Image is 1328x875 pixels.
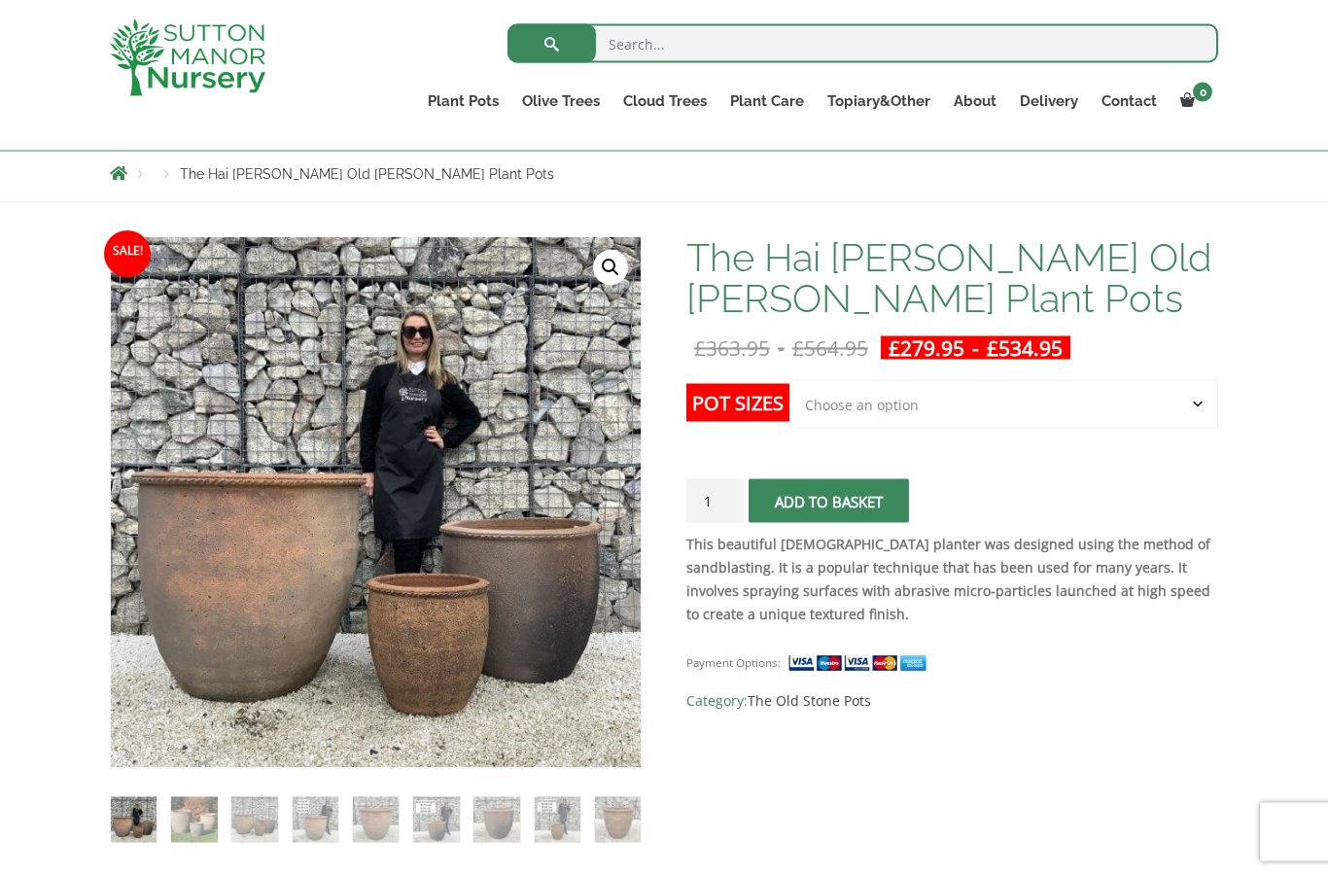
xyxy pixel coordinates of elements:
[110,165,1218,181] nav: Breadcrumbs
[104,231,151,278] span: Sale!
[293,797,338,843] img: The Hai Phong Old Stone Plant Pots - Image 4
[792,334,804,362] span: £
[889,334,900,362] span: £
[942,87,1008,115] a: About
[171,797,217,843] img: The Hai Phong Old Stone Plant Pots - Image 2
[686,384,789,422] label: Pot Sizes
[792,334,868,362] bdi: 564.95
[694,334,770,362] bdi: 363.95
[595,797,641,843] img: The Hai Phong Old Stone Plant Pots - Image 9
[816,87,942,115] a: Topiary&Other
[787,653,933,674] img: payment supported
[510,87,612,115] a: Olive Trees
[749,479,909,523] button: Add to basket
[686,479,745,523] input: Product quantity
[507,24,1218,63] input: Search...
[535,797,580,843] img: The Hai Phong Old Stone Plant Pots - Image 8
[416,87,510,115] a: Plant Pots
[686,336,876,360] del: -
[686,689,1218,713] span: Category:
[1008,87,1090,115] a: Delivery
[1169,87,1218,115] a: 0
[694,334,706,362] span: £
[1090,87,1169,115] a: Contact
[686,655,781,670] small: Payment Options:
[1193,83,1212,102] span: 0
[231,797,277,843] img: The Hai Phong Old Stone Plant Pots - Image 3
[987,334,998,362] span: £
[110,19,265,96] img: logo
[987,334,1063,362] bdi: 534.95
[413,797,459,843] img: The Hai Phong Old Stone Plant Pots - Image 6
[889,334,964,362] bdi: 279.95
[881,336,1070,360] ins: -
[111,797,157,843] img: The Hai Phong Old Stone Plant Pots
[612,87,718,115] a: Cloud Trees
[686,535,1210,623] strong: This beautiful [DEMOGRAPHIC_DATA] planter was designed using the method of sandblasting. It is a ...
[748,691,871,710] a: The Old Stone Pots
[686,237,1218,319] h1: The Hai [PERSON_NAME] Old [PERSON_NAME] Plant Pots
[180,166,554,182] span: The Hai [PERSON_NAME] Old [PERSON_NAME] Plant Pots
[718,87,816,115] a: Plant Care
[353,797,399,843] img: The Hai Phong Old Stone Plant Pots - Image 5
[593,251,628,286] a: View full-screen image gallery
[473,797,519,843] img: The Hai Phong Old Stone Plant Pots - Image 7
